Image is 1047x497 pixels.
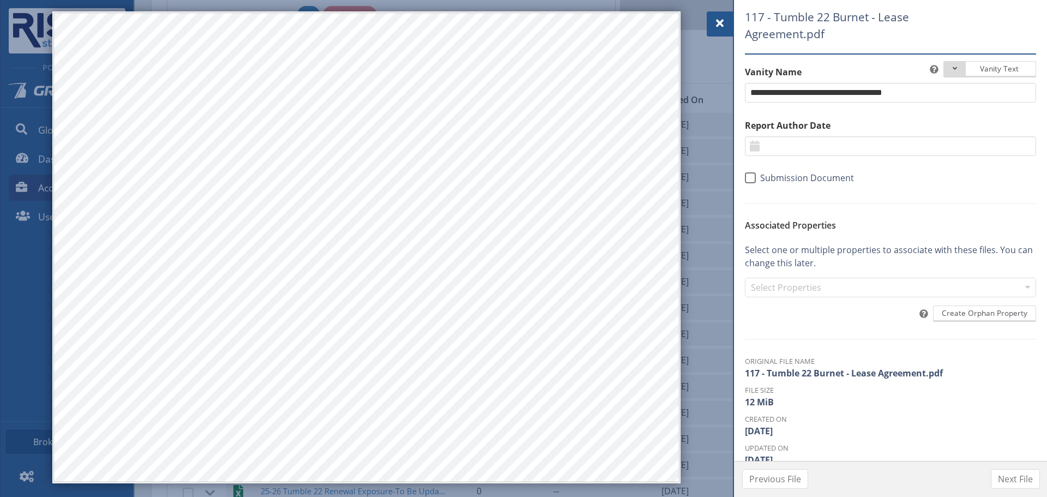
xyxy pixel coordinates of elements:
span: Create Orphan Property [942,308,1027,319]
h6: Associated Properties [745,220,1036,230]
dd: [DATE] [745,453,1036,466]
span: Vanity Text [967,63,1027,74]
span: Submission Document [756,172,854,183]
button: Next File [991,469,1040,489]
button: Create Orphan Property [933,306,1036,322]
dd: 12 MiB [745,396,1036,409]
dd: [DATE] [745,424,1036,438]
button: Vanity Text [943,61,1036,78]
span: 117 - Tumble 22 Burnet - Lease Agreement.pdf [745,9,985,43]
label: Report Author Date [745,119,1036,132]
dt: Updated On [745,443,1036,453]
span: Previous File [749,472,801,486]
button: Previous File [742,469,808,489]
dt: Created On [745,414,1036,424]
label: Vanity Name [745,65,1036,79]
p: Select one or multiple properties to associate with these files. You can change this later. [745,243,1036,270]
dt: File Size [745,385,1036,396]
dt: Original File Name [745,356,1036,367]
span: Next File [998,472,1033,486]
dd: 117 - Tumble 22 Burnet - Lease Agreement.pdf [745,367,1036,380]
